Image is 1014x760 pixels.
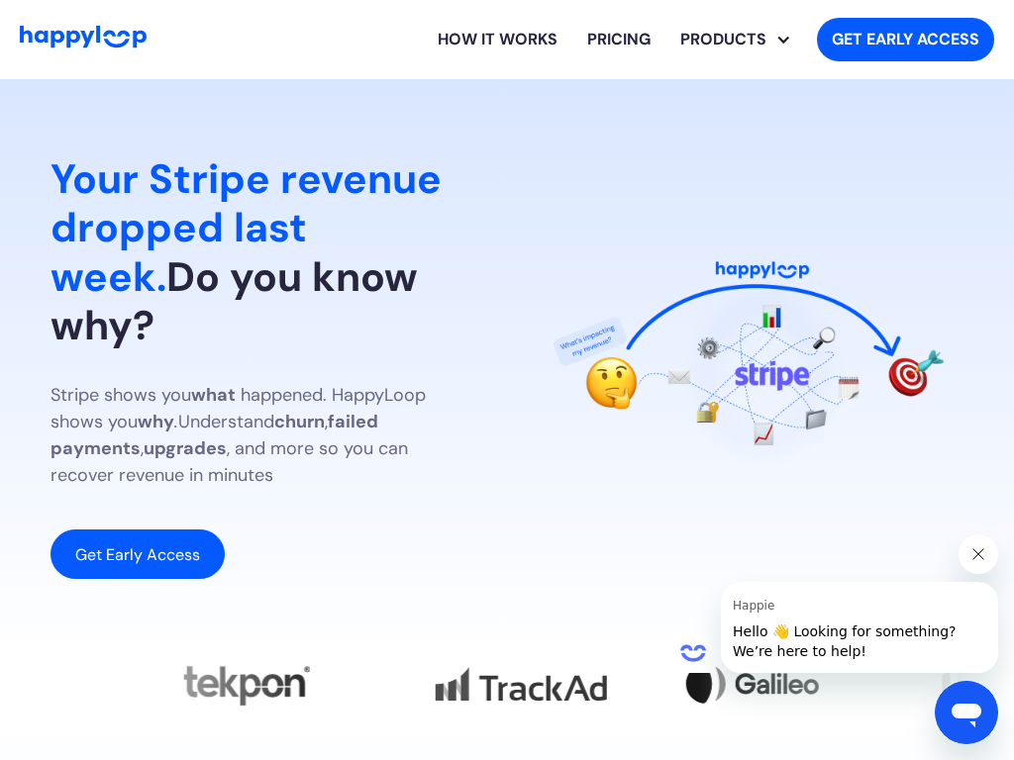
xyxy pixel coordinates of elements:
img: HappyLoop Logo [20,26,147,48]
strong: churn [274,410,325,433]
div: PRODUCTS [680,8,801,71]
h1: Do you know why? [51,155,475,350]
strong: why [138,410,174,433]
strong: upgrades [144,436,227,460]
strong: failed payments [51,410,378,460]
em: . [174,410,178,433]
iframe: Close message from Happie [959,534,998,574]
iframe: no content [673,633,713,673]
iframe: Button to launch messaging window [935,681,998,744]
a: Get started with HappyLoop [817,18,994,61]
a: Go to Home Page [20,26,147,53]
a: Learn how HappyLoop works [423,8,572,71]
div: Explore HappyLoop use cases [665,8,801,71]
a: Get Early Access [51,529,225,579]
div: PRODUCTS [665,28,781,51]
strong: what [191,383,236,407]
p: Stripe shows you happened. HappyLoop shows you Understand , , , and more so you can recover reven... [51,382,475,489]
a: View HappyLoop pricing plans [572,8,665,71]
span: Your Stripe revenue dropped last week. [51,152,442,303]
div: Happie says "Hello 👋 Looking for something? We’re here to help!". Open messaging window to contin... [673,534,998,673]
iframe: Message from Happie [721,582,998,673]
